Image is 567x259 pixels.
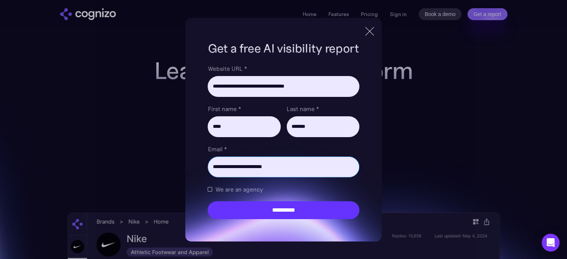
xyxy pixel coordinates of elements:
[208,104,280,113] label: First name *
[208,40,359,57] h1: Get a free AI visibility report
[287,104,359,113] label: Last name *
[215,185,262,194] span: We are an agency
[542,234,560,252] div: Open Intercom Messenger
[208,64,359,219] form: Brand Report Form
[208,64,359,73] label: Website URL *
[208,145,359,154] label: Email *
